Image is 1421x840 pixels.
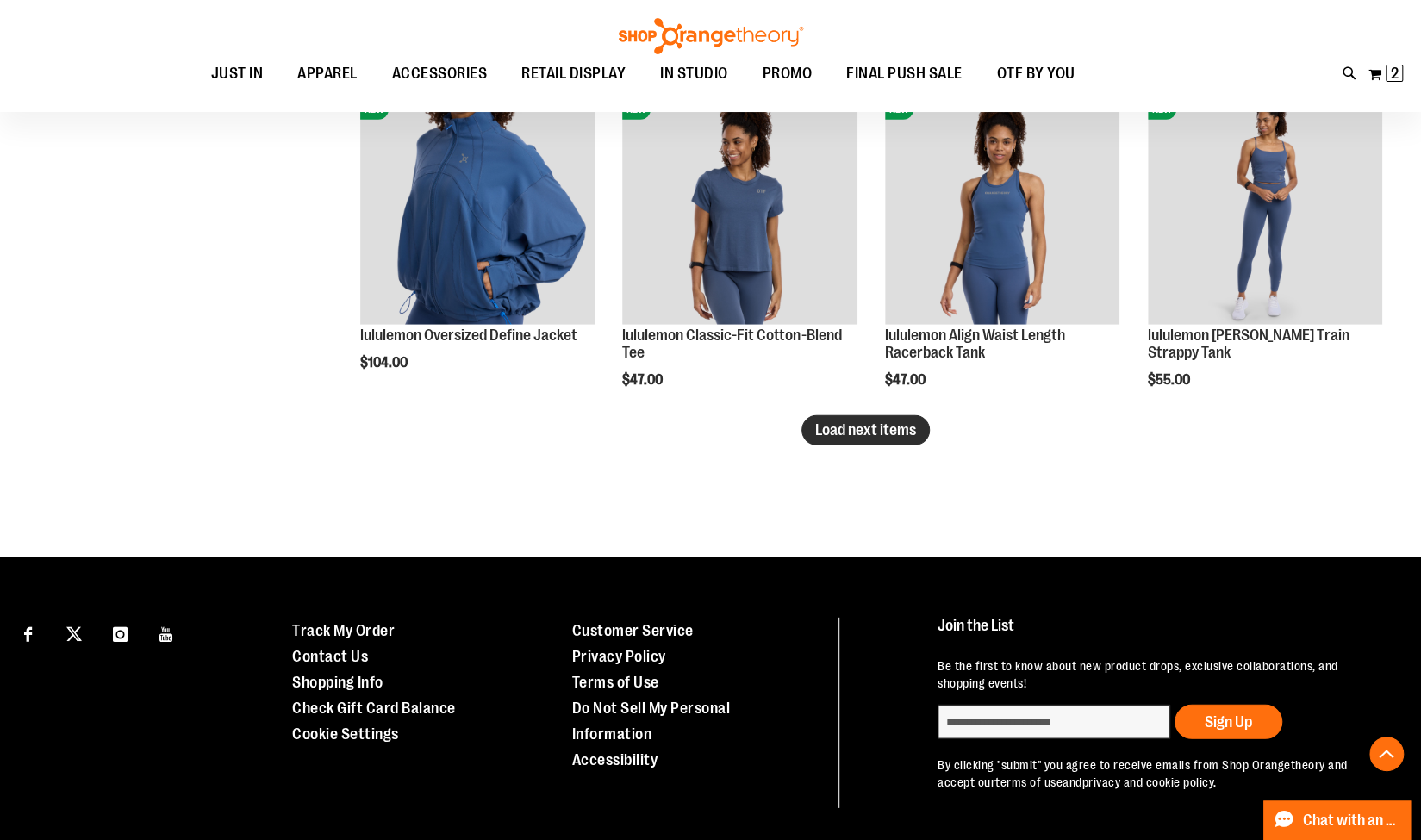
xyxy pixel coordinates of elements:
span: JUST IN [211,54,264,93]
a: privacy and cookie policy. [1081,775,1216,789]
a: Customer Service [572,622,694,639]
span: $55.00 [1148,372,1193,388]
a: lululemon Oversized Define JacketNEW [360,90,595,327]
a: lululemon Classic-Fit Cotton-Blend Tee [622,327,841,361]
span: Sign Up [1205,713,1252,731]
a: Accessibility [572,751,658,768]
button: Chat with an Expert [1263,800,1412,840]
h4: Join the List [938,618,1386,650]
a: ACCESSORIES [375,54,505,94]
a: Visit our X page [59,618,90,648]
a: PROMO [745,54,830,94]
img: lululemon Wunder Train Strappy Tank [1148,90,1382,325]
a: RETAIL DISPLAY [504,54,643,94]
button: Load next items [801,415,930,445]
span: OTF BY YOU [997,54,1075,93]
span: PROMO [763,54,813,93]
a: Terms of Use [572,674,659,691]
img: lululemon Classic-Fit Cotton-Blend Tee [622,90,857,325]
a: Cookie Settings [292,725,399,743]
a: Do Not Sell My Personal Information [572,700,731,743]
span: Load next items [815,421,916,439]
p: Be the first to know about new product drops, exclusive collaborations, and shopping events! [938,657,1386,692]
a: Contact Us [292,648,368,665]
a: Track My Order [292,622,395,639]
a: Visit our Youtube page [152,618,182,648]
a: FINAL PUSH SALE [829,54,980,94]
div: product [1139,82,1391,432]
input: enter email [938,705,1170,739]
img: Twitter [66,626,82,642]
span: APPAREL [297,54,358,93]
span: ACCESSORIES [392,54,488,93]
button: Sign Up [1175,705,1282,739]
a: Shopping Info [292,674,383,691]
a: lululemon Classic-Fit Cotton-Blend TeeNEW [622,90,857,327]
span: IN STUDIO [660,54,728,93]
a: IN STUDIO [643,54,745,94]
img: Shop Orangetheory [616,18,806,54]
div: product [614,82,865,432]
span: Chat with an Expert [1303,812,1400,829]
button: Back To Top [1369,737,1404,771]
a: OTF BY YOU [980,54,1093,94]
img: lululemon Align Waist Length Racerback Tank [885,90,1119,325]
span: 2 [1391,65,1399,82]
a: Visit our Instagram page [105,618,135,648]
span: $47.00 [885,372,928,388]
a: terms of use [995,775,1063,789]
a: JUST IN [194,54,281,93]
span: RETAIL DISPLAY [521,54,626,93]
a: Visit our Facebook page [13,618,43,648]
span: FINAL PUSH SALE [846,54,963,93]
span: $47.00 [622,372,665,388]
a: Check Gift Card Balance [292,700,456,717]
img: lululemon Oversized Define Jacket [360,90,595,325]
span: $104.00 [360,355,410,370]
a: lululemon [PERSON_NAME] Train Strappy Tank [1148,327,1349,361]
a: lululemon Oversized Define Jacket [360,327,577,344]
a: lululemon Wunder Train Strappy TankNEW [1148,90,1382,327]
div: product [876,82,1128,432]
div: product [352,82,603,414]
a: APPAREL [280,54,375,94]
a: lululemon Align Waist Length Racerback Tank [885,327,1065,361]
a: lululemon Align Waist Length Racerback TankNEW [885,90,1119,327]
a: Privacy Policy [572,648,666,665]
p: By clicking "submit" you agree to receive emails from Shop Orangetheory and accept our and [938,756,1386,791]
